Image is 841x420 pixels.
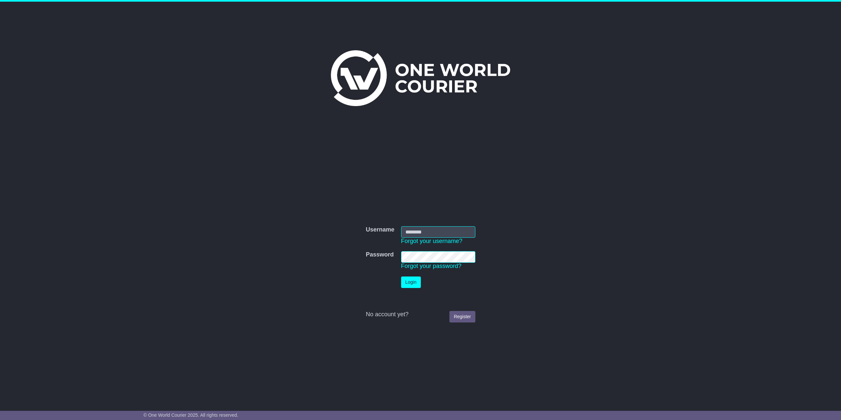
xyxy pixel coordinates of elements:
[144,412,239,418] span: © One World Courier 2025. All rights reserved.
[401,238,463,244] a: Forgot your username?
[401,276,421,288] button: Login
[366,251,394,258] label: Password
[401,263,462,269] a: Forgot your password?
[366,311,475,318] div: No account yet?
[366,226,394,233] label: Username
[449,311,475,322] a: Register
[331,50,510,106] img: One World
